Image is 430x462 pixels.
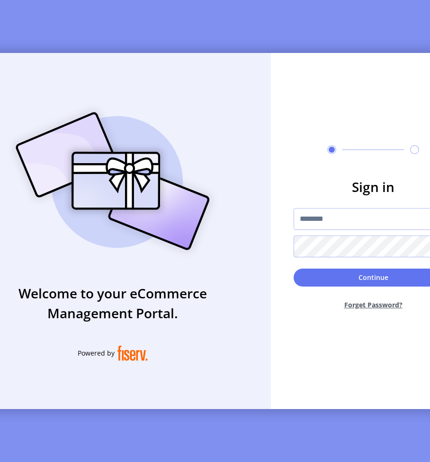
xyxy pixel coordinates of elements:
img: card_Illustration.svg [1,102,224,261]
span: Powered by [78,348,115,358]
